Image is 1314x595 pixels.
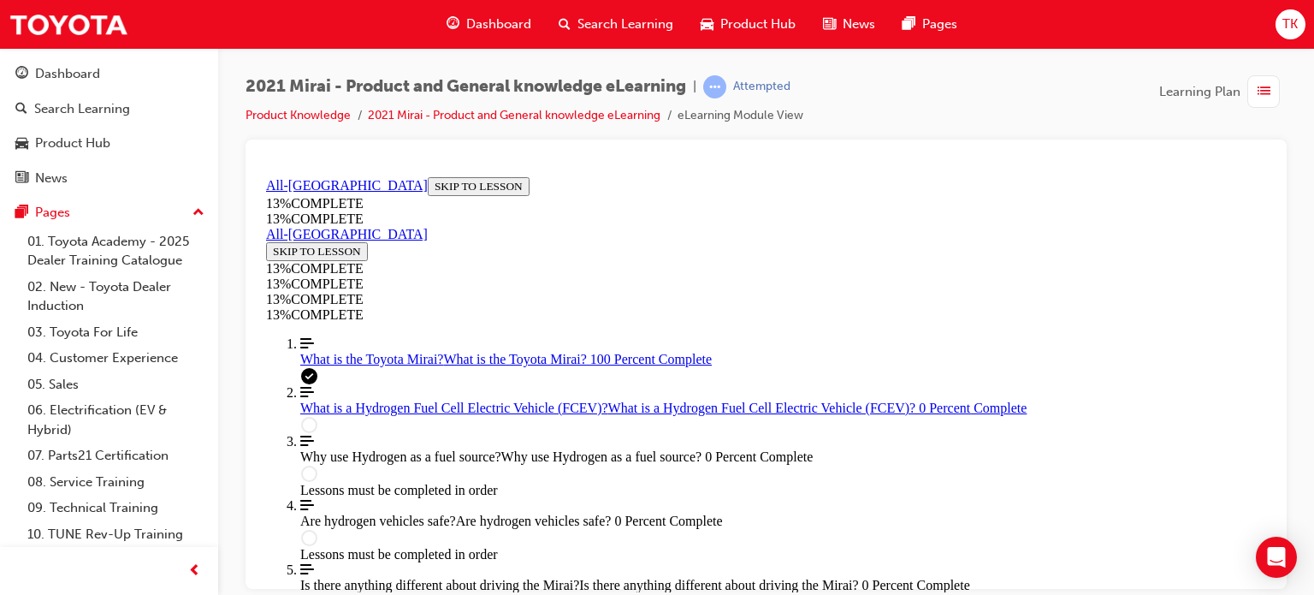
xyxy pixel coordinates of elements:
[7,57,169,71] a: All-[GEOGRAPHIC_DATA]
[21,319,211,346] a: 03. Toyota For Life
[7,128,211,159] a: Product Hub
[15,205,28,221] span: pages-icon
[693,77,696,97] span: |
[823,14,836,35] span: news-icon
[7,41,1007,57] div: 13 % COMPLETE
[447,14,459,35] span: guage-icon
[192,202,204,224] span: up-icon
[21,521,211,548] a: 10. TUNE Rev-Up Training
[7,93,211,125] a: Search Learning
[15,67,28,82] span: guage-icon
[577,15,673,34] span: Search Learning
[7,57,234,122] section: Course Information
[35,169,68,188] div: News
[7,122,1007,137] div: 13 % COMPLETE
[7,58,211,90] a: Dashboard
[246,77,686,97] span: 2021 Mirai - Product and General knowledge eLearning
[559,14,571,35] span: search-icon
[1276,9,1305,39] button: TK
[809,7,889,42] a: news-iconNews
[7,106,234,122] div: 13 % COMPLETE
[733,79,790,95] div: Attempted
[169,7,270,26] button: SKIP TO LESSON
[15,102,27,117] span: search-icon
[7,7,1007,57] section: Course Information
[7,197,211,229] button: Pages
[41,392,1007,423] span: The Is there anything different about driving the Mirai? lesson is currently unavailable: Lessons...
[433,7,545,42] a: guage-iconDashboard
[678,106,803,126] li: eLearning Module View
[188,561,201,582] span: prev-icon
[35,134,110,153] div: Product Hub
[246,108,351,122] a: Product Knowledge
[21,397,211,443] a: 06. Electrification (EV & Hybrid)
[922,15,957,34] span: Pages
[15,171,28,187] span: news-icon
[703,75,726,98] span: learningRecordVerb_ATTEMPT-icon
[7,26,1007,41] div: 13 % COMPLETE
[21,469,211,496] a: 08. Service Training
[368,108,660,122] a: 2021 Mirai - Product and General knowledge eLearning
[903,14,915,35] span: pages-icon
[843,15,875,34] span: News
[7,72,109,91] button: SKIP TO LESSON
[889,7,971,42] a: pages-iconPages
[21,443,211,469] a: 07. Parts21 Certification
[701,14,713,35] span: car-icon
[34,99,130,119] div: Search Learning
[35,64,100,84] div: Dashboard
[1159,82,1240,102] span: Learning Plan
[720,15,796,34] span: Product Hub
[7,163,211,194] a: News
[15,136,28,152] span: car-icon
[1258,81,1270,103] span: list-icon
[1256,537,1297,578] div: Open Intercom Messenger
[687,7,809,42] a: car-iconProduct Hub
[7,55,211,197] button: DashboardSearch LearningProduct HubNews
[1282,15,1298,34] span: TK
[7,137,1007,152] div: 13 % COMPLETE
[21,345,211,372] a: 04. Customer Experience
[41,408,320,422] span: Is there anything different about driving the Mirai?
[466,15,531,34] span: Dashboard
[545,7,687,42] a: search-iconSearch Learning
[7,8,169,22] a: All-[GEOGRAPHIC_DATA]
[21,372,211,398] a: 05. Sales
[21,495,211,521] a: 09. Technical Training
[7,91,234,106] div: 13 % COMPLETE
[21,274,211,319] a: 02. New - Toyota Dealer Induction
[9,5,128,44] img: Trak
[35,203,70,223] div: Pages
[1159,75,1287,108] button: Learning Plan
[320,408,710,422] span: Is there anything different about driving the Mirai? 0 Percent Complete
[21,229,211,274] a: 01. Toyota Academy - 2025 Dealer Training Catalogue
